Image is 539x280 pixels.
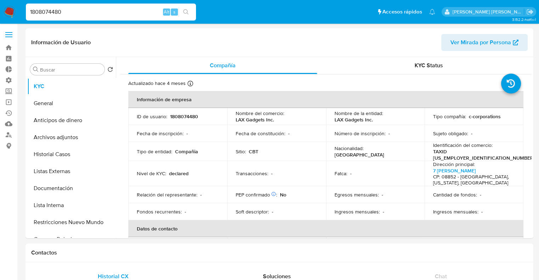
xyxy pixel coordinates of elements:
p: - [186,130,188,137]
p: Fondos recurrentes : [137,208,182,215]
p: LAX Gadgets Inc. [236,116,274,123]
button: search-icon [179,7,193,17]
p: [GEOGRAPHIC_DATA] [335,152,384,158]
button: General [27,95,116,112]
p: Nacionalidad : [335,145,364,152]
p: Fecha de constitución : [236,130,285,137]
p: Nombre de la entidad : [335,110,383,116]
button: Buscar [33,67,39,72]
p: - [185,208,186,215]
button: Listas Externas [27,163,116,180]
th: Datos de contacto [128,220,523,237]
span: KYC Status [415,61,443,69]
p: ID de usuario : [137,113,167,120]
button: Anticipos de dinero [27,112,116,129]
span: Alt [164,8,169,15]
p: CBT [249,148,258,155]
p: Transacciones : [236,170,268,177]
p: marianela.tarsia@mercadolibre.com [453,8,524,15]
button: Historial Casos [27,146,116,163]
button: Lista Interna [27,197,116,214]
p: Sujeto obligado : [433,130,468,137]
p: PEP confirmado : [236,192,277,198]
p: Sitio : [236,148,246,155]
p: - [388,130,390,137]
p: Dirección principal : [433,161,475,167]
p: Cantidad de fondos : [433,192,477,198]
p: Tipo de entidad : [137,148,172,155]
p: Tipo compañía : [433,113,466,120]
p: - [288,130,290,137]
p: Relación del representante : [137,192,197,198]
p: c-corporations [469,113,501,120]
p: Fatca : [335,170,347,177]
h1: Contactos [31,249,528,256]
a: Notificaciones [429,9,435,15]
p: - [272,208,273,215]
button: Ver Mirada por Persona [441,34,528,51]
p: Egresos mensuales : [335,192,379,198]
p: - [481,208,483,215]
p: No [280,192,286,198]
p: - [383,208,384,215]
p: Fecha de inscripción : [137,130,184,137]
p: declared [169,170,189,177]
p: TAXID [US_EMPLOYER_IDENTIFICATION_NUMBER] [433,148,535,161]
button: Archivos adjuntos [27,129,116,146]
p: - [200,192,202,198]
span: Ver Mirada por Persona [450,34,511,51]
a: Salir [526,8,534,16]
p: Ingresos mensuales : [433,208,478,215]
p: Soft descriptor : [236,208,269,215]
p: 1808074480 [170,113,198,120]
p: - [350,170,352,177]
p: LAX Gadgets Inc. [335,116,373,123]
button: Restricciones Nuevo Mundo [27,214,116,231]
p: Identificación del comercio : [433,142,493,148]
h1: Información de Usuario [31,39,91,46]
h4: CP: 08852 - [GEOGRAPHIC_DATA], [US_STATE], [GEOGRAPHIC_DATA] [433,174,512,186]
span: s [173,8,175,15]
p: - [271,170,273,177]
p: Actualizado hace 4 meses [128,80,186,87]
p: Email de contacto : [236,237,275,244]
th: Información de empresa [128,91,523,108]
p: Compañia [175,148,198,155]
span: Accesos rápidos [382,8,422,16]
button: Documentación [27,180,116,197]
span: Compañía [210,61,236,69]
button: KYC [27,78,116,95]
input: Buscar [40,67,102,73]
p: Ingresos mensuales : [335,208,380,215]
button: Cruces y Relaciones [27,231,116,248]
p: Número de inscripción : [335,130,386,137]
p: Nivel de KYC : [137,170,166,177]
a: 7 [PERSON_NAME] [433,167,476,174]
p: - [471,130,472,137]
input: Buscar usuario o caso... [26,7,196,17]
p: - [480,192,481,198]
p: - [382,192,383,198]
p: Nombre del comercio : [236,110,284,116]
button: Volver al orden por defecto [107,67,113,74]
